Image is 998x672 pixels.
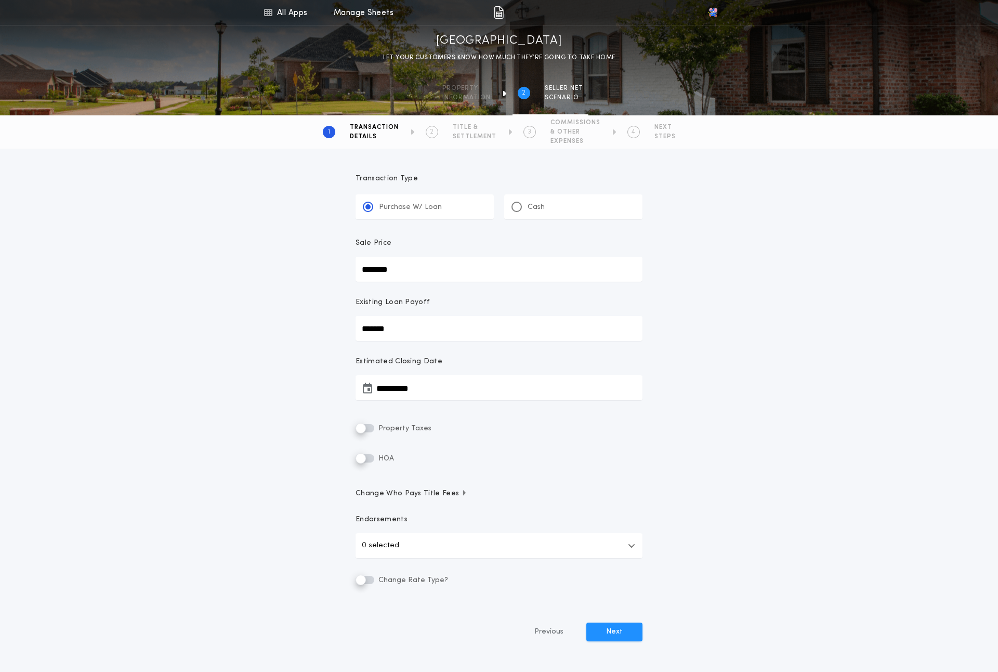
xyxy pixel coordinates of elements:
[356,316,642,341] input: Existing Loan Payoff
[550,137,600,146] span: EXPENSES
[356,533,642,558] button: 0 selected
[654,133,676,141] span: STEPS
[376,455,394,463] span: HOA
[362,539,399,552] p: 0 selected
[350,133,399,141] span: DETAILS
[632,128,635,136] h2: 4
[328,128,330,136] h2: 1
[356,297,430,308] p: Existing Loan Payoff
[356,515,642,525] p: Endorsements
[494,6,504,19] img: img
[356,489,467,499] span: Change Who Pays Title Fees
[707,7,718,18] img: vs-icon
[356,257,642,282] input: Sale Price
[376,576,448,584] span: Change Rate Type?
[379,202,442,213] p: Purchase W/ Loan
[356,489,642,499] button: Change Who Pays Title Fees
[522,89,526,97] h2: 2
[550,128,600,136] span: & OTHER
[654,123,676,131] span: NEXT
[545,94,583,102] span: SCENARIO
[356,238,391,248] p: Sale Price
[453,123,496,131] span: TITLE &
[514,623,584,641] button: Previous
[545,84,583,93] span: SELLER NET
[442,94,491,102] span: information
[430,128,434,136] h2: 2
[453,133,496,141] span: SETTLEMENT
[356,174,642,184] p: Transaction Type
[586,623,642,641] button: Next
[550,118,600,127] span: COMMISSIONS
[528,128,531,136] h2: 3
[350,123,399,131] span: TRANSACTION
[436,33,562,49] h1: [GEOGRAPHIC_DATA]
[383,52,615,63] p: LET YOUR CUSTOMERS KNOW HOW MUCH THEY’RE GOING TO TAKE HOME
[442,84,491,93] span: Property
[376,425,431,432] span: Property Taxes
[356,357,642,367] p: Estimated Closing Date
[528,202,545,213] p: Cash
